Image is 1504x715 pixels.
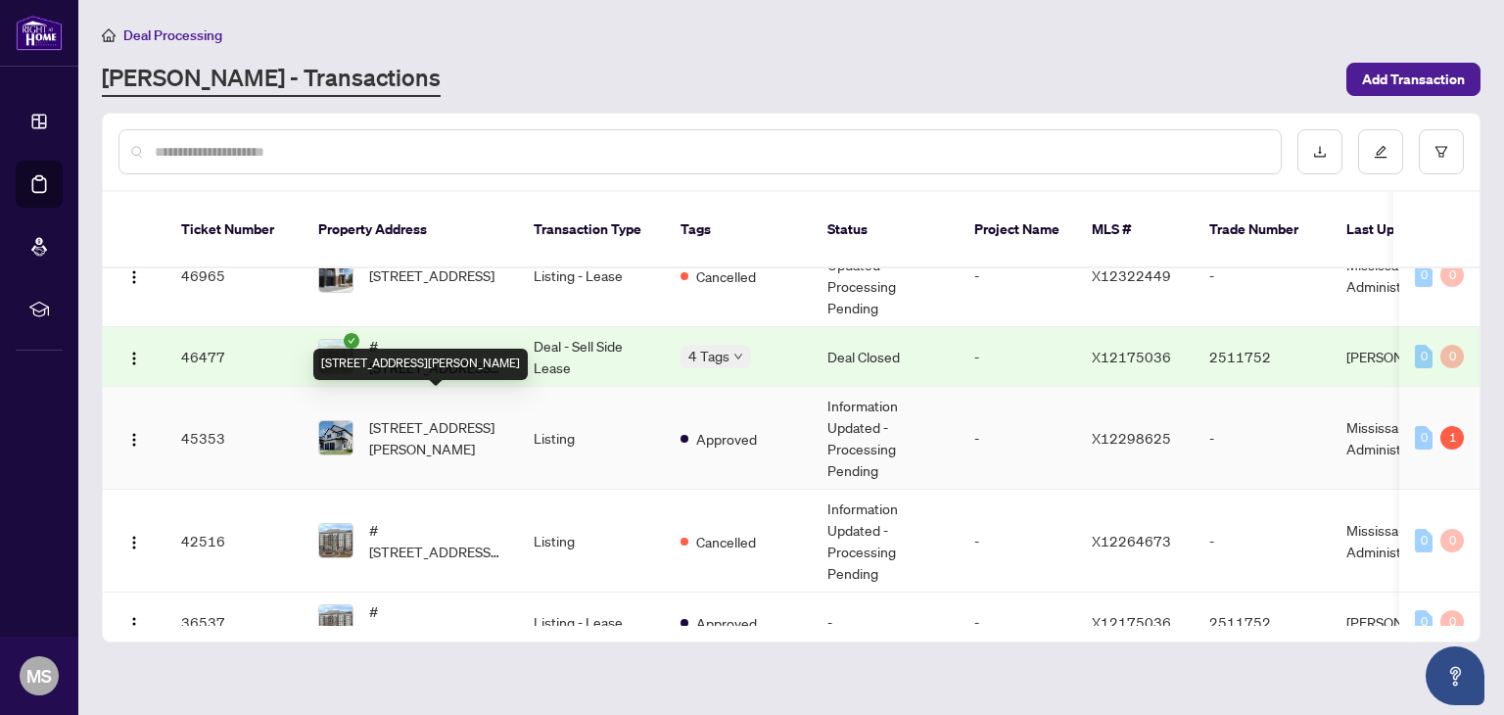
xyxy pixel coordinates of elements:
th: Transaction Type [518,192,665,268]
button: download [1297,129,1342,174]
span: check-circle [344,333,359,349]
img: thumbnail-img [319,259,352,292]
button: Logo [118,260,150,291]
td: - [959,490,1076,593]
td: Listing [518,490,665,593]
span: X12264673 [1092,532,1171,549]
td: 46477 [165,327,303,387]
th: Last Updated By [1331,192,1478,268]
div: 0 [1415,263,1433,287]
span: X12322449 [1092,266,1171,284]
span: # [STREET_ADDRESS][PERSON_NAME] [369,335,502,378]
div: 0 [1415,610,1433,634]
img: thumbnail-img [319,605,352,639]
td: Information Updated - Processing Pending [812,387,959,490]
span: [STREET_ADDRESS][PERSON_NAME] [369,416,502,459]
td: Mississauga Administrator [1331,224,1478,327]
td: - [959,387,1076,490]
div: 0 [1415,529,1433,552]
td: 42516 [165,490,303,593]
button: Logo [118,525,150,556]
div: 0 [1440,610,1464,634]
span: # [STREET_ADDRESS][PERSON_NAME] [369,519,502,562]
img: Logo [126,269,142,285]
a: [PERSON_NAME] - Transactions [102,62,441,97]
th: Status [812,192,959,268]
span: X12298625 [1092,429,1171,447]
span: Cancelled [696,265,756,287]
td: - [959,224,1076,327]
span: X12175036 [1092,613,1171,631]
td: [PERSON_NAME] [1331,327,1478,387]
div: 1 [1440,426,1464,450]
td: Deal Closed [812,327,959,387]
span: [STREET_ADDRESS] [369,264,494,286]
th: Ticket Number [165,192,303,268]
span: edit [1374,145,1387,159]
span: Approved [696,612,757,634]
span: # [STREET_ADDRESS][PERSON_NAME] [369,600,502,643]
span: Approved [696,428,757,450]
td: - [1194,490,1331,593]
td: Mississauga Administrator [1331,387,1478,490]
img: thumbnail-img [319,524,352,557]
button: Open asap [1426,646,1484,705]
div: 0 [1440,263,1464,287]
button: filter [1419,129,1464,174]
td: Listing - Lease [518,224,665,327]
span: Add Transaction [1362,64,1465,95]
span: Deal Processing [123,26,222,44]
th: Tags [665,192,812,268]
button: Logo [118,422,150,453]
th: Trade Number [1194,192,1331,268]
th: MLS # [1076,192,1194,268]
th: Project Name [959,192,1076,268]
td: 36537 [165,593,303,652]
td: 2511752 [1194,327,1331,387]
td: Mississauga Administrator [1331,490,1478,593]
span: 4 Tags [688,345,729,367]
div: 0 [1440,529,1464,552]
td: [PERSON_NAME] [1331,593,1478,652]
td: Listing - Lease [518,593,665,652]
span: down [733,352,743,361]
img: Logo [126,616,142,632]
span: download [1313,145,1327,159]
img: Logo [126,432,142,448]
td: - [959,593,1076,652]
img: logo [16,15,63,51]
div: 0 [1415,345,1433,368]
img: Logo [126,351,142,366]
div: [STREET_ADDRESS][PERSON_NAME] [313,349,528,380]
td: 46965 [165,224,303,327]
span: X12175036 [1092,348,1171,365]
button: Add Transaction [1346,63,1480,96]
span: filter [1434,145,1448,159]
img: Logo [126,535,142,550]
td: - [1194,387,1331,490]
th: Property Address [303,192,518,268]
span: MS [26,662,52,690]
button: edit [1358,129,1403,174]
td: Information Updated - Processing Pending [812,224,959,327]
td: 2511752 [1194,593,1331,652]
img: thumbnail-img [319,340,352,373]
td: Listing [518,387,665,490]
span: Cancelled [696,531,756,552]
button: Logo [118,341,150,372]
div: 0 [1415,426,1433,450]
td: - [1194,224,1331,327]
img: thumbnail-img [319,421,352,454]
td: Deal - Sell Side Lease [518,327,665,387]
td: 45353 [165,387,303,490]
td: - [812,593,959,652]
button: Logo [118,606,150,638]
td: Information Updated - Processing Pending [812,490,959,593]
span: home [102,28,116,42]
div: 0 [1440,345,1464,368]
td: - [959,327,1076,387]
